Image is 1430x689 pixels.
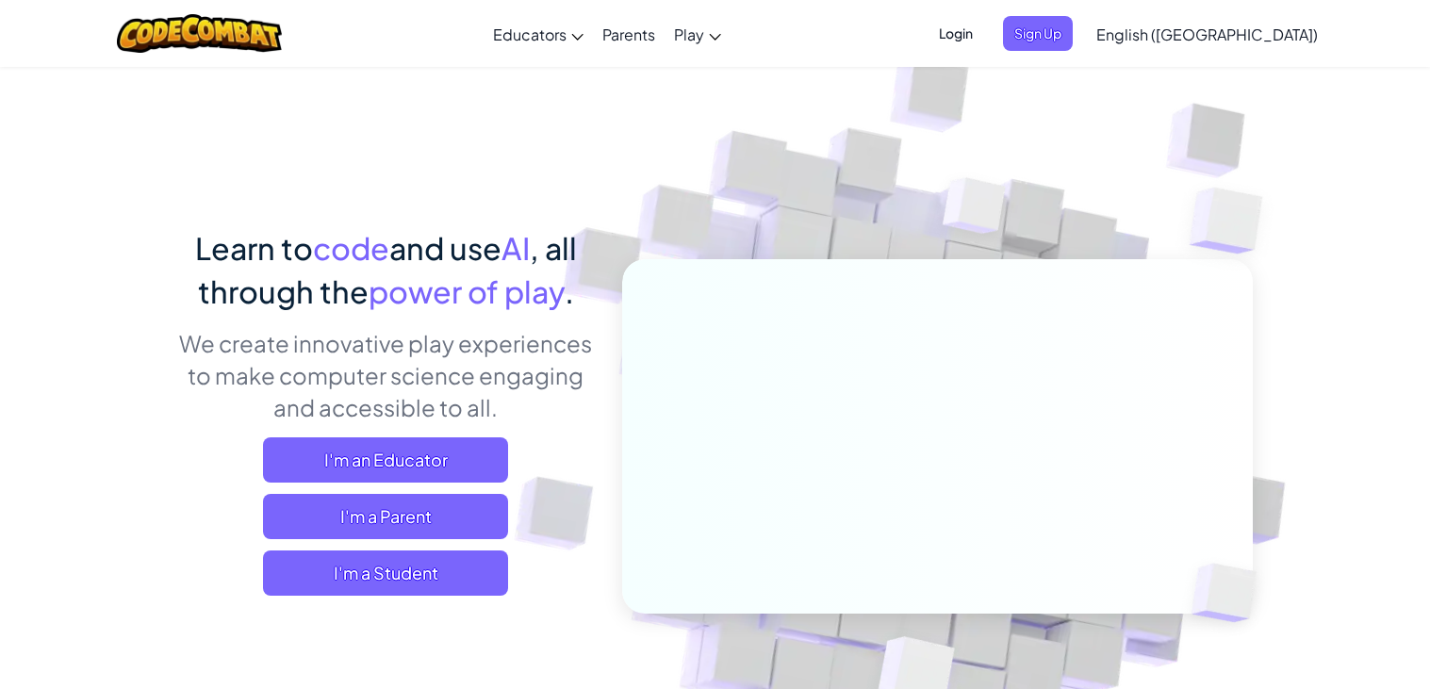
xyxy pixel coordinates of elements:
[263,494,508,539] a: I'm a Parent
[389,229,501,267] span: and use
[117,14,282,53] img: CodeCombat logo
[665,8,731,59] a: Play
[928,16,984,51] button: Login
[907,140,1043,281] img: Overlap cubes
[1096,25,1318,44] span: English ([GEOGRAPHIC_DATA])
[195,229,313,267] span: Learn to
[313,229,389,267] span: code
[674,25,704,44] span: Play
[493,25,567,44] span: Educators
[501,229,530,267] span: AI
[1087,8,1327,59] a: English ([GEOGRAPHIC_DATA])
[565,272,574,310] span: .
[263,550,508,596] button: I'm a Student
[369,272,565,310] span: power of play
[178,327,594,423] p: We create innovative play experiences to make computer science engaging and accessible to all.
[593,8,665,59] a: Parents
[1003,16,1073,51] button: Sign Up
[1159,524,1301,662] img: Overlap cubes
[263,437,508,483] a: I'm an Educator
[1152,141,1315,301] img: Overlap cubes
[484,8,593,59] a: Educators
